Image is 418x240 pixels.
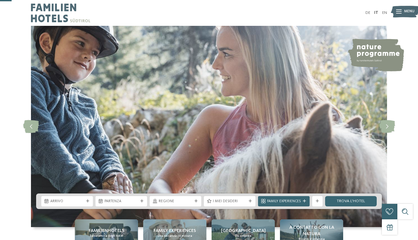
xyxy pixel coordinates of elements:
[221,227,266,234] span: [GEOGRAPHIC_DATA]
[154,227,196,234] span: Family experiences
[283,224,341,237] span: A contatto con la natura
[267,199,301,204] span: Family Experiences
[347,39,404,71] img: nature programme by Familienhotels Südtirol
[382,11,387,15] a: EN
[213,199,246,204] span: I miei desideri
[157,234,192,238] span: Una vacanza su misura
[104,199,138,204] span: Partenza
[90,234,123,238] span: Panoramica degli hotel
[50,199,84,204] span: Arrivo
[374,11,378,15] a: IT
[235,234,251,238] span: Da scoprire
[89,227,124,234] span: Familienhotels
[31,26,387,227] img: Family hotel Alto Adige: the happy family places!
[159,199,192,204] span: Regione
[404,9,414,14] span: Menu
[365,11,370,15] a: DE
[325,196,377,206] a: trova l’hotel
